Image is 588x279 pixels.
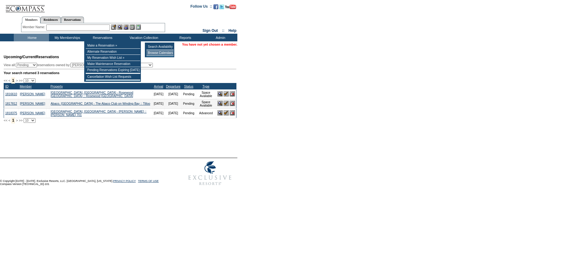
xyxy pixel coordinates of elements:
[230,110,235,115] img: Cancel Reservation
[23,25,46,30] div: Member Name:
[196,99,216,108] td: Space Available
[86,74,140,80] td: Cancellation Wish List Requests
[202,85,209,88] a: Type
[225,5,236,9] img: Subscribe to our YouTube Channel
[4,79,7,82] span: <<
[4,71,236,75] div: Your search returned 3 reservations
[5,111,17,115] a: 1818375
[222,28,224,33] span: ::
[11,77,15,84] span: 1
[5,85,9,88] a: ID
[61,17,84,23] a: Reservations
[86,49,140,55] td: Alternate Reservation
[86,55,140,61] td: My Reservation Wish List »
[20,111,45,115] a: [PERSON_NAME]
[8,79,10,82] span: <
[14,34,49,41] td: Home
[165,89,182,99] td: [DATE]
[86,67,140,73] td: Pending Reservations Expiring [DATE]
[20,85,32,88] a: Member
[40,17,61,23] a: Residences
[224,91,229,96] img: Confirm Reservation
[16,119,18,122] span: >
[136,25,141,30] img: b_calculator.gif
[4,119,7,122] span: <<
[154,85,163,88] a: Arrival
[165,99,182,108] td: [DATE]
[86,43,140,49] td: Make a Reservation »
[111,25,116,30] img: b_edit.gif
[146,50,174,56] td: Browse Calendars
[182,99,196,108] td: Pending
[20,102,45,105] a: [PERSON_NAME]
[182,43,237,46] span: You have not yet chosen a member.
[16,79,18,82] span: >
[5,92,17,96] a: 1816610
[230,101,235,106] img: Cancel Reservation
[119,34,167,41] td: Vacation Collection
[19,119,22,122] span: >>
[213,6,218,10] a: Become our fan on Facebook
[152,99,164,108] td: [DATE]
[123,25,129,30] img: Impersonate
[230,91,235,96] img: Cancel Reservation
[165,108,182,118] td: [DATE]
[146,44,174,50] td: Search Availability
[11,117,15,123] span: 1
[224,101,229,106] img: Confirm Reservation
[51,102,150,105] a: Abaco, [GEOGRAPHIC_DATA] - The Abaco Club on Winding Bay :: Tilloo
[217,110,223,115] img: View Reservation
[202,28,218,33] a: Sign Out
[4,63,156,67] div: View all: reservations owned by:
[202,34,237,41] td: Admin
[217,101,223,106] img: View Reservation
[8,119,10,122] span: <
[152,89,164,99] td: [DATE]
[219,6,224,10] a: Follow us on Twitter
[20,92,45,96] a: [PERSON_NAME]
[228,28,236,33] a: Help
[22,17,41,23] a: Members
[196,89,216,99] td: Space Available
[5,102,17,105] a: 1817812
[166,85,180,88] a: Departure
[182,89,196,99] td: Pending
[184,85,193,88] a: Status
[182,108,196,118] td: Pending
[51,91,133,98] a: [GEOGRAPHIC_DATA], [GEOGRAPHIC_DATA] - Rosewood [GEOGRAPHIC_DATA] :: Rosewood [GEOGRAPHIC_DATA]
[4,55,59,59] span: Reservations
[84,34,119,41] td: Reservations
[49,34,84,41] td: My Memberships
[219,4,224,9] img: Follow us on Twitter
[217,91,223,96] img: View Reservation
[51,85,63,88] a: Property
[138,179,159,183] a: TERMS OF USE
[225,6,236,10] a: Subscribe to our YouTube Channel
[213,4,218,9] img: Become our fan on Facebook
[19,79,22,82] span: >>
[130,25,135,30] img: Reservations
[113,179,136,183] a: PRIVACY POLICY
[190,4,212,11] td: Follow Us ::
[152,108,164,118] td: [DATE]
[86,61,140,67] td: Make Maintenance Reservation
[167,34,202,41] td: Reports
[183,158,237,189] img: Exclusive Resorts
[224,110,229,115] img: Confirm Reservation
[51,110,146,117] a: [GEOGRAPHIC_DATA], [GEOGRAPHIC_DATA] - [PERSON_NAME] :: [PERSON_NAME] 701
[196,108,216,118] td: Advanced
[117,25,123,30] img: View
[4,55,36,59] span: Upcoming/Current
